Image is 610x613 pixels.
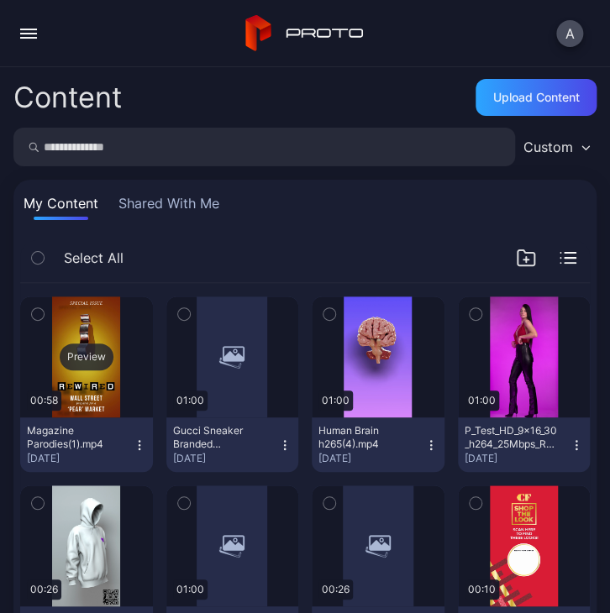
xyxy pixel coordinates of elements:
[20,417,153,472] button: Magazine Parodies(1).mp4[DATE]
[60,343,113,370] div: Preview
[173,424,266,451] div: Gucci Sneaker Branded Color(2).mp4
[515,128,597,166] button: Custom
[173,452,279,465] div: [DATE]
[20,193,102,220] button: My Content
[115,193,223,220] button: Shared With Me
[465,452,571,465] div: [DATE]
[318,452,424,465] div: [DATE]
[476,79,597,116] button: Upload Content
[13,83,122,112] div: Content
[166,417,299,472] button: Gucci Sneaker Branded Color(2).mp4[DATE]
[64,248,124,268] span: Select All
[27,424,119,451] div: Magazine Parodies(1).mp4
[493,91,580,104] div: Upload Content
[27,452,133,465] div: [DATE]
[556,20,583,47] button: A
[318,424,411,451] div: Human Brain h265(4).mp4
[312,417,444,472] button: Human Brain h265(4).mp4[DATE]
[458,417,591,472] button: P_Test_HD_9x16_30_h264_25Mbps_Rec709_2ch(15).mp4[DATE]
[465,424,557,451] div: P_Test_HD_9x16_30_h264_25Mbps_Rec709_2ch(15).mp4
[523,139,573,155] div: Custom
